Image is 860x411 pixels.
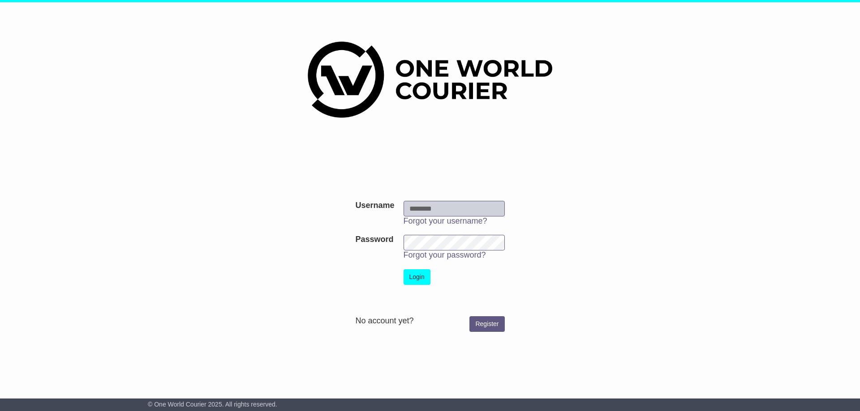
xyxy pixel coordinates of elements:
[469,316,504,332] a: Register
[355,201,394,211] label: Username
[148,401,277,408] span: © One World Courier 2025. All rights reserved.
[404,216,487,225] a: Forgot your username?
[308,42,552,118] img: One World
[404,250,486,259] a: Forgot your password?
[404,269,430,285] button: Login
[355,316,504,326] div: No account yet?
[355,235,393,245] label: Password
